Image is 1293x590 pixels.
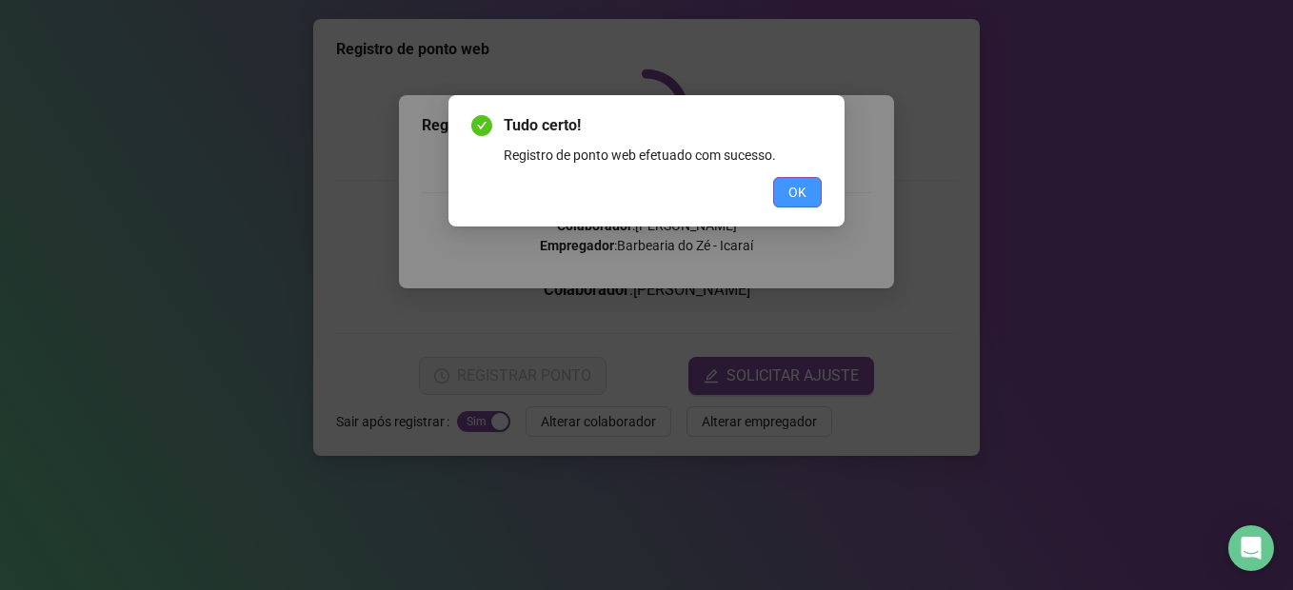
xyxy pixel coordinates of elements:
span: OK [788,182,806,203]
button: OK [773,177,822,207]
div: Registro de ponto web efetuado com sucesso. [504,145,822,166]
span: check-circle [471,115,492,136]
div: Open Intercom Messenger [1228,525,1274,571]
span: Tudo certo! [504,114,822,137]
